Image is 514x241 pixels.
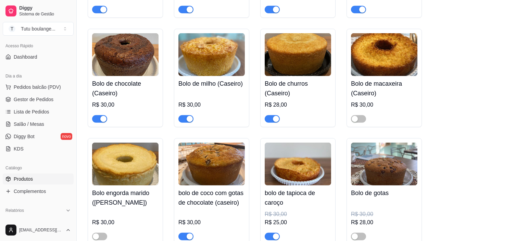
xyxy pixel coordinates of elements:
span: Relatórios [5,208,24,213]
div: R$ 30,00 [92,101,159,109]
span: Dashboard [14,53,37,60]
span: Diggy Bot [14,133,35,140]
img: product-image [265,143,331,185]
a: Dashboard [3,51,74,62]
button: [EMAIL_ADDRESS][DOMAIN_NAME] [3,222,74,238]
span: KDS [14,145,24,152]
a: Complementos [3,186,74,197]
a: Produtos [3,173,74,184]
div: R$ 30,00 [265,210,331,218]
span: [EMAIL_ADDRESS][DOMAIN_NAME] [19,227,63,233]
span: Pedidos balcão (PDV) [14,84,61,91]
span: Produtos [14,176,33,182]
img: product-image [351,143,417,185]
img: product-image [178,33,245,76]
h4: Bolo de gotas [351,188,417,198]
h4: Bolo engorda marido ([PERSON_NAME]) [92,188,159,207]
a: Lista de Pedidos [3,106,74,117]
div: R$ 28,00 [351,218,417,227]
img: product-image [92,143,159,185]
div: R$ 30,00 [178,218,245,227]
a: Salão / Mesas [3,119,74,130]
a: Gestor de Pedidos [3,94,74,105]
button: Select a team [3,22,74,36]
h4: Bolo de macaxeira (Caseiro) [351,79,417,98]
h4: Bolo de churros (Caseiro) [265,79,331,98]
h4: bolo de coco com gotas de chocolate (caseiro) [178,188,245,207]
div: R$ 30,00 [92,218,159,227]
span: Sistema de Gestão [19,11,71,17]
div: R$ 30,00 [351,101,417,109]
div: Acesso Rápido [3,40,74,51]
div: R$ 30,00 [351,210,417,218]
a: Relatórios de vendas [3,216,74,227]
img: product-image [351,33,417,76]
div: R$ 30,00 [178,101,245,109]
span: Diggy [19,5,71,11]
div: R$ 25,00 [265,218,331,227]
span: Complementos [14,188,46,195]
button: Pedidos balcão (PDV) [3,82,74,93]
a: KDS [3,143,74,154]
div: R$ 28,00 [265,101,331,109]
span: Gestor de Pedidos [14,96,53,103]
h4: Bolo de chocolate (Caseiro) [92,79,159,98]
span: T [9,25,15,32]
div: Dia a dia [3,71,74,82]
img: product-image [92,33,159,76]
h4: bolo de tapioca de caroço [265,188,331,207]
span: Lista de Pedidos [14,108,49,115]
a: Diggy Botnovo [3,131,74,142]
img: product-image [178,143,245,185]
span: Salão / Mesas [14,121,44,128]
div: Catálogo [3,162,74,173]
img: product-image [265,33,331,76]
div: Tutu boulange ... [21,25,55,32]
span: Relatórios de vendas [14,218,59,225]
h4: Bolo de milho (Caseiro) [178,79,245,88]
a: DiggySistema de Gestão [3,3,74,19]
